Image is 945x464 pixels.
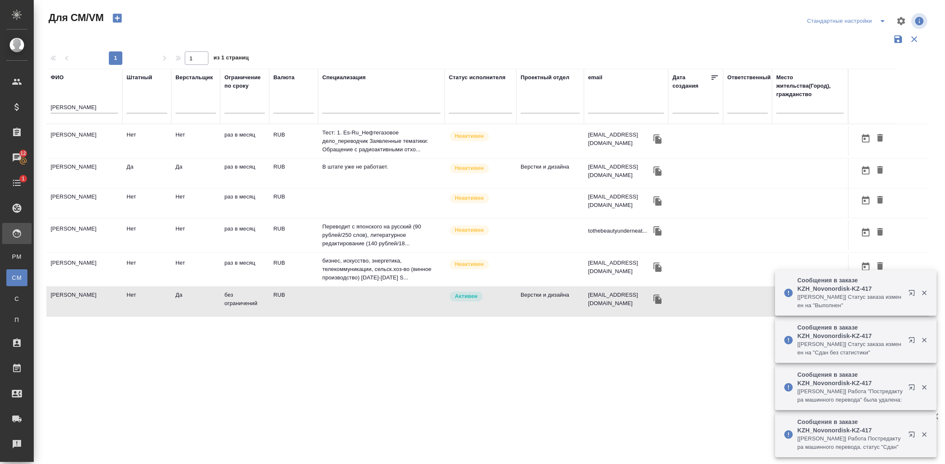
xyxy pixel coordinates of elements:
button: Удалить [873,131,887,146]
td: Нет [171,126,220,156]
button: Удалить [873,225,887,240]
p: tothebeautyunderneat... [588,227,647,235]
button: Скопировать [651,261,664,274]
button: Открыть календарь загрузки [859,225,873,240]
td: раз в месяц [220,158,269,188]
button: Закрыть [915,336,933,344]
td: Верстки и дизайна [516,287,584,316]
td: [PERSON_NAME] [46,220,122,250]
div: Место жительства(Город), гражданство [776,73,844,99]
p: бизнес, искусство, энергетика, телекоммуникации, сельск.хоз-во (винное производство) [DATE]-[DATE... [322,257,440,282]
div: Статус исполнителя [449,73,505,82]
span: П [11,316,23,324]
td: Нет [122,287,171,316]
td: RUB [269,158,318,188]
button: Открыть в новой вкладке [903,426,923,446]
div: Наши пути разошлись: исполнитель с нами не работает [449,131,512,142]
button: Закрыть [915,384,933,391]
button: Открыть в новой вкладке [903,284,923,305]
div: ФИО [51,73,64,82]
button: Удалить [873,163,887,178]
div: Специализация [322,73,366,82]
a: С [6,290,27,307]
a: CM [6,269,27,286]
td: [PERSON_NAME] [46,126,122,156]
td: Нет [122,188,171,218]
div: split button [805,14,891,28]
button: Открыть в новой вкладке [903,332,923,352]
a: П [6,311,27,328]
td: Да [122,158,171,188]
p: Сообщения в заказе KZH_Novonordisk-KZ-417 [797,276,903,293]
span: 1 [16,174,30,183]
td: [PERSON_NAME] [46,158,122,188]
button: Открыть в новой вкладке [903,379,923,399]
button: Сбросить фильтры [906,31,922,47]
td: без ограничений [220,287,269,316]
button: Сохранить фильтры [890,31,906,47]
button: Удалить [873,193,887,208]
div: Наши пути разошлись: исполнитель с нами не работает [449,193,512,204]
button: Открыть календарь загрузки [859,193,873,208]
div: Рядовой исполнитель: назначай с учетом рейтинга [449,291,512,302]
td: раз в месяц [220,255,269,284]
button: Закрыть [915,431,933,438]
td: RUB [269,255,318,284]
td: Нет [122,126,171,156]
p: Сообщения в заказе KZH_Novonordisk-KZ-417 [797,370,903,387]
td: Нет [122,255,171,284]
div: Ограничение по сроку [224,73,265,90]
span: С [11,295,23,303]
span: PM [11,252,23,261]
a: 12 [2,147,32,168]
td: раз в месяц [220,188,269,218]
p: Переводит с японского на русский (90 рублей/250 слов), литературное редактирование (140 рублей/18... [322,223,440,248]
td: Да [171,287,220,316]
p: Неактивен [455,260,484,268]
p: Неактивен [455,164,484,172]
span: Настроить таблицу [891,11,911,31]
td: Да [171,158,220,188]
p: Сообщения в заказе KZH_Novonordisk-KZ-417 [797,418,903,434]
button: Скопировать [651,293,664,306]
button: Скопировать [651,133,664,145]
p: В штате уже не работает. [322,163,440,171]
p: Тест: 1. Es-Ru_Нефтегазовое дело_переводчик Заявленные тематики: Обращение с радиоактивными отхо... [322,129,440,154]
td: RUB [269,126,318,156]
td: Верстки и дизайна [516,158,584,188]
span: CM [11,274,23,282]
p: Неактивен [455,226,484,234]
div: Наши пути разошлись: исполнитель с нами не работает [449,163,512,174]
p: [[PERSON_NAME]] Статус заказа изменен на "Выполнен" [797,293,903,310]
p: [EMAIL_ADDRESS][DOMAIN_NAME] [588,163,651,180]
button: Скопировать [651,195,664,207]
a: PM [6,248,27,265]
td: [PERSON_NAME] [46,287,122,316]
td: [PERSON_NAME] [46,188,122,218]
p: [[PERSON_NAME]] Работа "Постредактура машинного перевода" была удалена: [797,387,903,404]
button: Скопировать [651,165,664,177]
div: email [588,73,602,82]
td: Нет [171,255,220,284]
div: Наши пути разошлись: исполнитель с нами не работает [449,259,512,270]
span: 12 [15,149,31,158]
div: Верстальщик [175,73,213,82]
button: Открыть календарь загрузки [859,163,873,178]
p: [[PERSON_NAME]] Статус заказа изменен на "Сдан без статистики" [797,340,903,357]
p: [EMAIL_ADDRESS][DOMAIN_NAME] [588,193,651,209]
div: Наши пути разошлись: исполнитель с нами не работает [449,225,512,236]
td: RUB [269,220,318,250]
div: Дата создания [672,73,710,90]
p: [EMAIL_ADDRESS][DOMAIN_NAME] [588,291,651,308]
td: RUB [269,287,318,316]
p: Активен [455,292,478,300]
button: Удалить [873,259,887,274]
div: Проектный отдел [521,73,570,82]
p: [EMAIL_ADDRESS][DOMAIN_NAME] [588,259,651,276]
button: Закрыть [915,289,933,297]
button: Создать [107,11,127,25]
p: Неактивен [455,194,484,202]
td: раз в месяц [220,126,269,156]
a: 1 [2,172,32,193]
td: Нет [171,188,220,218]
